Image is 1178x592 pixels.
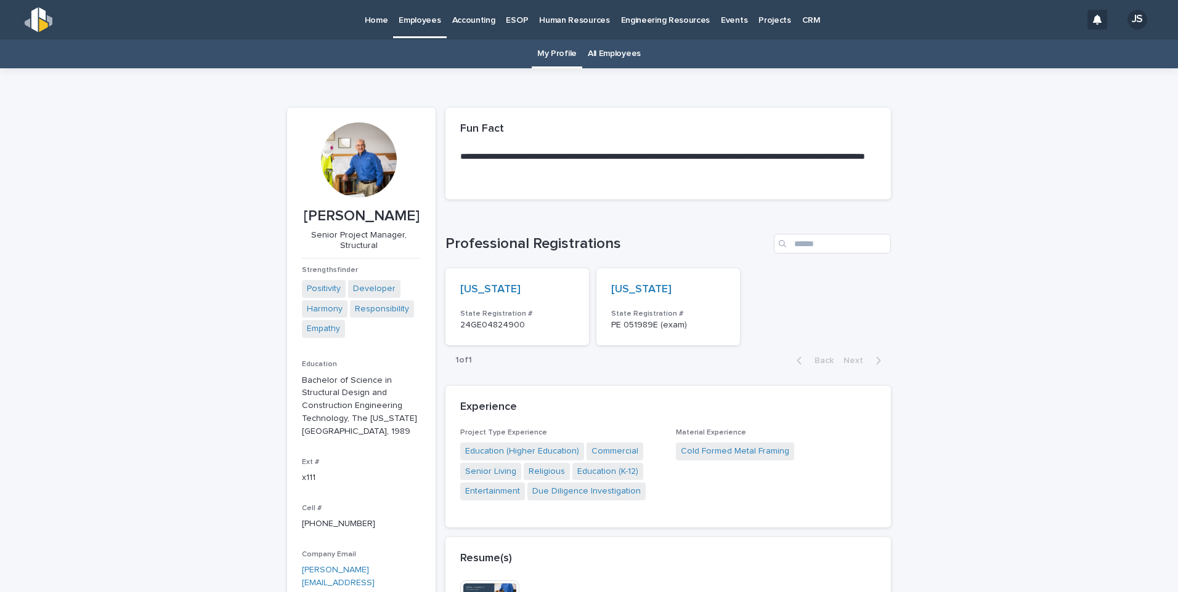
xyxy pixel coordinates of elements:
a: Positivity [307,282,341,295]
p: Senior Project Manager, Structural [302,230,416,251]
a: [US_STATE] [460,283,521,297]
span: Ext # [302,458,319,466]
a: [US_STATE] State Registration #PE 051989E (exam) [596,268,740,345]
img: s5b5MGTdWwFoU4EDV7nw [25,7,52,32]
a: Education (Higher Education) [465,445,579,458]
a: Cold Formed Metal Framing [681,445,789,458]
p: 24GE04824900 [460,320,574,330]
a: Senior Living [465,465,516,478]
a: Entertainment [465,485,520,498]
span: Education [302,361,337,368]
a: x111 [302,473,315,482]
a: Due Diligence Investigation [532,485,641,498]
a: Religious [529,465,565,478]
a: All Employees [588,39,641,68]
a: [PHONE_NUMBER] [302,519,375,528]
a: [US_STATE] [611,283,672,297]
span: Company Email [302,551,356,558]
button: Back [787,355,839,366]
button: Next [839,355,891,366]
span: Project Type Experience [460,429,547,436]
a: Harmony [307,303,343,316]
a: Commercial [591,445,638,458]
h3: State Registration # [460,309,574,319]
h1: Professional Registrations [445,235,769,253]
span: Material Experience [676,429,746,436]
span: Strengthsfinder [302,266,358,274]
p: [PERSON_NAME] [302,207,421,225]
a: [US_STATE] State Registration #24GE04824900 [445,268,589,345]
a: Developer [353,282,396,295]
div: JS [1127,10,1147,30]
h2: Resume(s) [460,552,512,566]
p: PE 051989E (exam) [611,320,725,330]
a: Empathy [307,322,340,335]
span: Cell # [302,505,322,512]
p: 1 of 1 [445,345,482,375]
span: Back [807,356,834,365]
h3: State Registration # [611,309,725,319]
h2: Fun Fact [460,122,504,136]
p: Bachelor of Science in Structural Design and Construction Engineering Technology, The [US_STATE][... [302,374,421,438]
input: Search [774,234,891,254]
a: My Profile [537,39,577,68]
a: Education (K-12) [577,465,638,478]
span: Next [843,356,871,365]
h2: Experience [460,401,517,414]
a: Responsibility [355,303,409,316]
